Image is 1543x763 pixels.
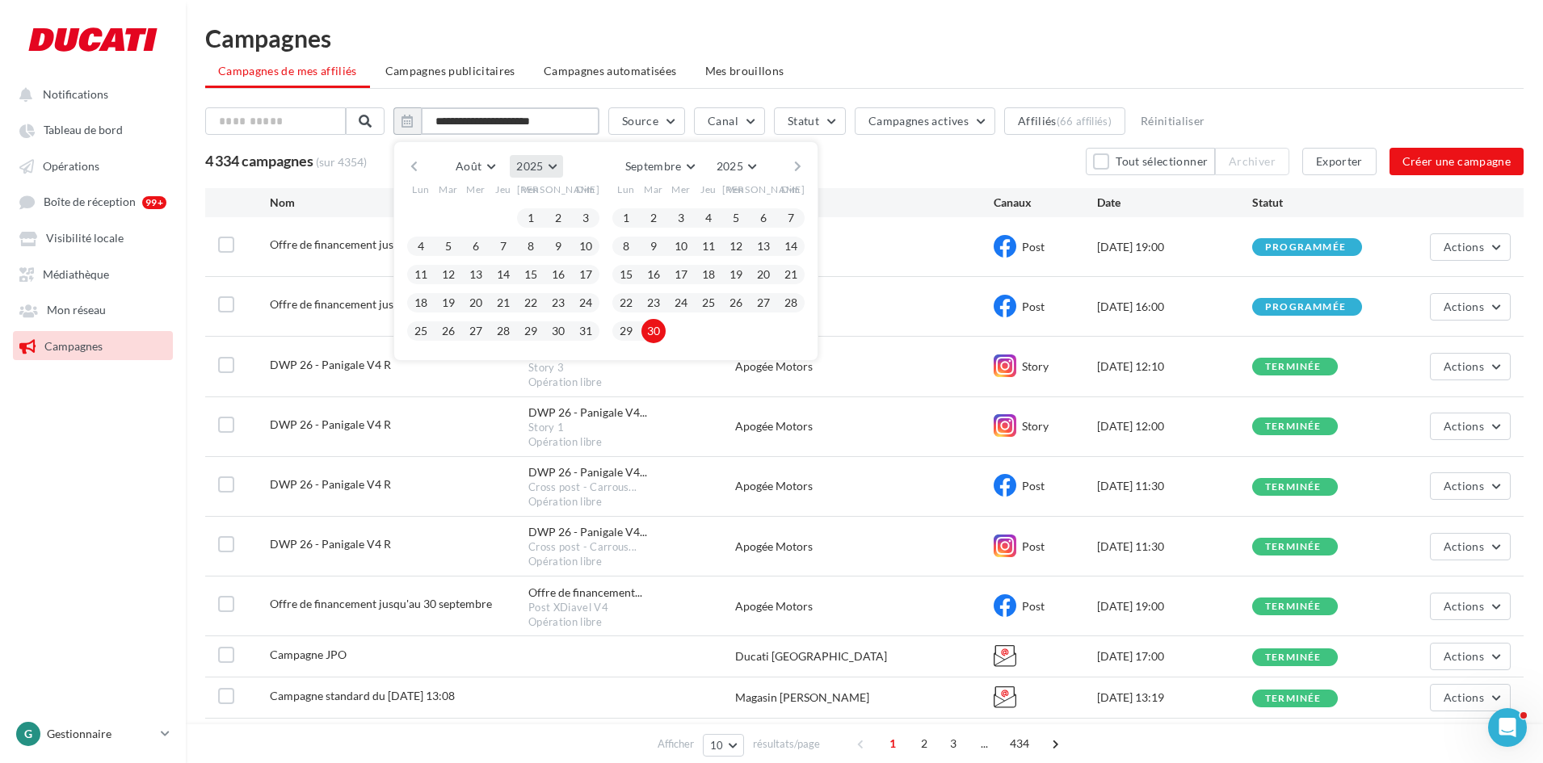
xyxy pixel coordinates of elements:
button: 20 [464,291,488,315]
span: DWP 26 - Panigale V4... [528,405,647,421]
a: Boîte de réception 99+ [10,187,176,216]
div: [DATE] 13:19 [1097,690,1252,706]
span: DWP 26 - Panigale V4... [528,524,647,540]
span: Notifications [43,87,108,101]
button: 9 [546,234,570,258]
div: terminée [1265,421,1322,432]
span: Offre de financement... [528,585,642,601]
button: 21 [491,291,515,315]
button: Actions [1430,593,1511,620]
div: [DATE] 16:00 [1097,299,1252,315]
div: terminée [1265,542,1322,552]
span: Médiathèque [43,267,109,281]
button: 2025 [510,155,562,178]
span: 4 334 campagnes [205,152,313,170]
span: 3 [940,731,966,757]
span: Opérations [43,159,99,173]
span: Actions [1444,599,1484,613]
button: 25 [696,291,721,315]
div: Magasin [PERSON_NAME] [735,690,994,706]
span: Story [1022,359,1049,373]
button: 3 [574,206,598,230]
span: DWP 26 - Panigale V4 R [270,537,391,551]
div: Statut [1252,195,1407,211]
button: 16 [641,262,666,287]
div: terminée [1265,602,1322,612]
button: 16 [546,262,570,287]
span: DWP 26 - Panigale V4 R [270,417,391,431]
div: Nom [270,195,528,211]
button: 12 [724,234,748,258]
a: Opérations [10,151,176,180]
span: Offre de financement jusqu'au 30 septembre [270,297,492,311]
button: 30 [641,319,666,343]
button: Canal [694,107,765,135]
button: 4 [409,234,433,258]
div: [DATE] 11:30 [1097,478,1252,494]
button: 22 [614,291,638,315]
div: [DATE] 12:10 [1097,358,1252,375]
div: programmée [1265,242,1346,253]
span: Post [1022,539,1045,553]
button: 10 [703,734,744,757]
div: Affilié [735,195,994,211]
span: Actions [1444,359,1484,373]
button: Actions [1430,533,1511,560]
span: Actions [1444,690,1484,704]
div: 99+ [142,196,166,209]
button: Actions [1430,293,1511,321]
span: Mon réseau [47,304,106,317]
span: Campagne JPO [270,648,347,661]
button: Archiver [1215,148,1289,175]
div: Canaux [994,195,1097,211]
button: 8 [519,234,543,258]
div: Apogée Motors [735,299,994,315]
span: Actions [1444,419,1484,433]
span: Actions [1444,479,1484,493]
a: G Gestionnaire [13,719,173,749]
span: Dim [576,182,595,196]
span: Mer [671,182,691,196]
button: Réinitialiser [1134,111,1212,131]
span: 2025 [717,159,743,173]
button: 27 [464,319,488,343]
button: 3 [669,206,693,230]
button: 12 [436,262,460,287]
div: Apogée Motors [735,358,994,375]
span: Lun [617,182,635,196]
button: 7 [491,234,515,258]
span: DWP 26 - Panigale V4 R [270,358,391,371]
button: 14 [779,234,803,258]
span: Campagnes automatisées [544,64,677,78]
span: Boîte de réception [44,195,136,209]
a: Visibilité locale [10,223,176,252]
button: 15 [614,262,638,287]
span: 2025 [516,159,543,173]
button: 23 [546,291,570,315]
span: ... [972,731,998,757]
a: Tableau de bord [10,115,176,144]
div: (66 affiliés) [1057,115,1112,128]
div: terminée [1265,362,1322,372]
button: 22 [519,291,543,315]
button: 17 [669,262,693,287]
button: 5 [436,234,460,258]
button: 19 [436,291,460,315]
button: 2 [641,206,666,230]
button: Campagnes actives [855,107,995,135]
button: 15 [519,262,543,287]
span: DWP 26 - Panigale V4 R [270,477,391,491]
span: Mer [466,182,486,196]
button: 20 [751,262,776,287]
button: 21 [779,262,803,287]
span: Mes brouillons [705,64,784,78]
span: Campagne standard du 25-09-2025 13:08 [270,689,455,702]
div: terminée [1265,482,1322,493]
span: résultats/page [753,736,820,752]
p: Gestionnaire [47,726,154,742]
span: Campagnes [44,339,103,353]
button: Actions [1430,353,1511,380]
button: 6 [464,234,488,258]
span: Août [456,159,481,173]
button: 7 [779,206,803,230]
